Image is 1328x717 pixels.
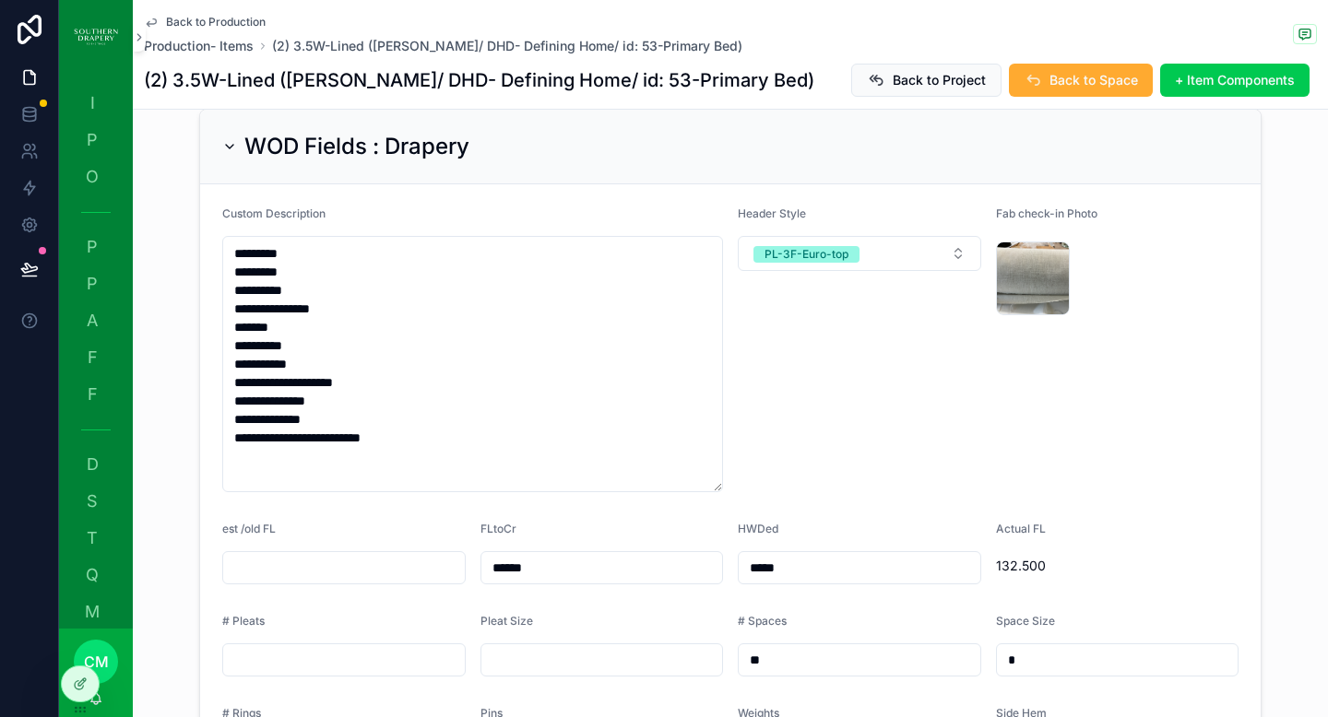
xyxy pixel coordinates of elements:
h1: (2) 3.5W-Lined ([PERSON_NAME]/ DHD- Defining Home/ id: 53-Primary Bed) [144,67,814,93]
span: Back to Production [166,15,266,29]
span: Actual FL [996,522,1046,535]
a: T [70,522,122,555]
span: F [83,385,101,404]
button: + Item Components [1160,64,1310,97]
span: cm [84,651,109,673]
a: Q [70,558,122,592]
span: 132.500 [996,557,1239,575]
span: S [83,492,101,511]
button: Back to Project [851,64,1002,97]
a: P [70,267,122,300]
span: P [83,131,101,149]
span: Fab check-in Photo [996,206,1097,220]
div: scrollable content [59,74,133,629]
span: # Pleats [222,614,265,628]
span: Back to Space [1049,71,1138,89]
span: Q [83,566,101,584]
span: Custom Description [222,206,326,220]
span: HWDed [738,522,778,535]
a: M [70,595,122,629]
a: P [70,123,122,157]
a: F [70,341,122,374]
span: A [83,311,101,330]
a: O [70,160,122,194]
a: S [70,485,122,518]
button: Select Button [738,236,981,271]
span: T [83,529,101,547]
a: P [70,230,122,264]
span: Space Size [996,614,1055,628]
a: (2) 3.5W-Lined ([PERSON_NAME]/ DHD- Defining Home/ id: 53-Primary Bed) [272,37,742,55]
a: Back to Production [144,15,266,29]
span: Header Style [738,206,806,220]
span: # Spaces [738,614,787,628]
span: P [83,238,101,256]
span: I [83,94,101,112]
span: FLtoCr [480,522,516,535]
a: Production- Items [144,37,254,55]
span: Pleat Size [480,614,533,628]
h2: WOD Fields : Drapery [244,132,469,161]
span: M [83,603,101,621]
span: P [83,275,101,293]
span: + Item Components [1175,71,1295,89]
a: I [70,87,122,120]
span: F [83,348,101,367]
span: est /old FL [222,522,276,535]
a: A [70,304,122,337]
span: Back to Project [893,71,986,89]
span: O [83,168,101,186]
img: App logo [74,22,118,52]
div: PL-3F-Euro-top [765,246,848,263]
a: F [70,378,122,411]
a: D [70,448,122,481]
span: D [83,455,101,474]
button: Back to Space [1009,64,1153,97]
